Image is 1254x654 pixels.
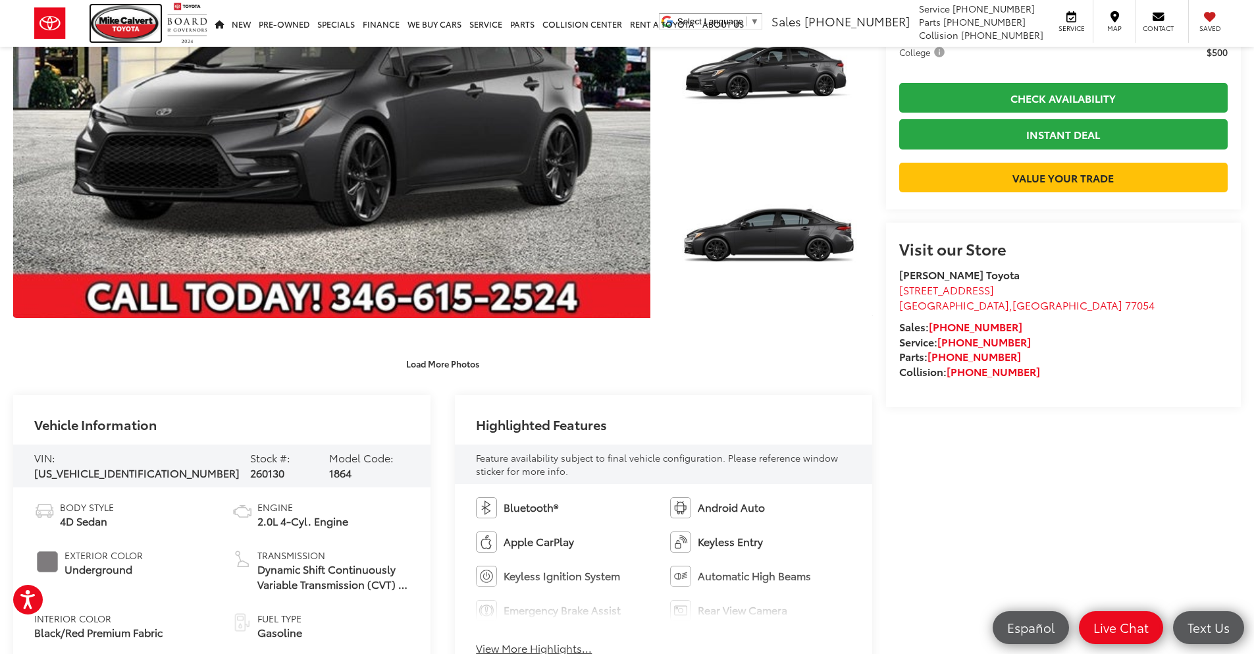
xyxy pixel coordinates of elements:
span: [PHONE_NUMBER] [961,28,1043,41]
span: [PHONE_NUMBER] [804,13,910,30]
span: Text Us [1181,619,1236,636]
span: Apple CarPlay [504,534,574,549]
span: Español [1001,619,1061,636]
span: Service [1057,24,1086,33]
span: 260130 [250,465,284,480]
span: [PHONE_NUMBER] [953,2,1035,15]
a: Español [993,611,1069,644]
span: Black/Red Premium Fabric [34,625,163,640]
strong: Sales: [899,319,1022,334]
span: College [899,45,947,59]
a: Instant Deal [899,119,1228,149]
span: Contact [1143,24,1174,33]
span: Service [919,2,950,15]
span: VIN: [34,450,55,465]
span: [US_VEHICLE_IDENTIFICATION_NUMBER] [34,465,240,480]
img: Android Auto [670,497,691,518]
span: 4D Sedan [60,514,114,529]
img: Keyless Ignition System [476,566,497,587]
span: 77054 [1125,297,1155,312]
span: Transmission [257,549,409,562]
span: Gasoline [257,625,302,640]
a: Value Your Trade [899,163,1228,192]
span: Feature availability subject to final vehicle configuration. Please reference window sticker for ... [476,451,838,477]
span: 2.0L 4-Cyl. Engine [257,514,348,529]
span: $500 [1207,45,1228,59]
a: [PHONE_NUMBER] [937,334,1031,349]
span: Live Chat [1087,619,1155,636]
strong: Collision: [899,364,1040,379]
span: Engine [257,501,348,514]
span: Keyless Entry [698,534,763,549]
span: #7E7B7D [37,551,58,572]
strong: Parts: [899,348,1021,364]
span: [GEOGRAPHIC_DATA] [899,297,1009,312]
span: [PHONE_NUMBER] [943,15,1026,28]
a: [PHONE_NUMBER] [927,348,1021,364]
span: Body Style [60,501,114,514]
a: [PHONE_NUMBER] [929,319,1022,334]
img: Automatic High Beams [670,566,691,587]
button: College [899,45,949,59]
img: Mike Calvert Toyota [91,5,161,41]
h2: Highlighted Features [476,417,607,431]
span: Map [1100,24,1129,33]
span: ▼ [750,16,759,26]
a: Check Availability [899,83,1228,113]
span: Android Auto [698,500,765,515]
a: Text Us [1173,611,1244,644]
h2: Visit our Store [899,240,1228,257]
h2: Vehicle Information [34,417,157,431]
strong: Service: [899,334,1031,349]
span: Interior Color [34,612,163,625]
span: Saved [1195,24,1224,33]
span: [STREET_ADDRESS] [899,282,994,297]
img: 2026 Toyota Corolla SE [662,161,874,320]
button: Load More Photos [397,352,488,375]
strong: [PERSON_NAME] Toyota [899,267,1020,282]
a: [PHONE_NUMBER] [947,364,1040,379]
span: Sales [771,13,801,30]
span: , [899,297,1155,312]
span: Collision [919,28,958,41]
span: 1864 [329,465,352,480]
img: Bluetooth® [476,497,497,518]
span: Stock #: [250,450,290,465]
span: Dynamic Shift Continuously Variable Transmission (CVT) / Front-Wheel Drive [257,562,409,592]
span: Model Code: [329,450,394,465]
span: Exterior Color [65,549,143,562]
span: Fuel Type [257,612,302,625]
img: Apple CarPlay [476,531,497,553]
a: Live Chat [1079,611,1163,644]
span: Parts [919,15,941,28]
a: Expand Photo 3 [665,163,873,319]
span: [GEOGRAPHIC_DATA] [1012,297,1122,312]
a: [STREET_ADDRESS] [GEOGRAPHIC_DATA],[GEOGRAPHIC_DATA] 77054 [899,282,1155,312]
img: Keyless Entry [670,531,691,553]
span: Underground [65,562,143,577]
span: Bluetooth® [504,500,558,515]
